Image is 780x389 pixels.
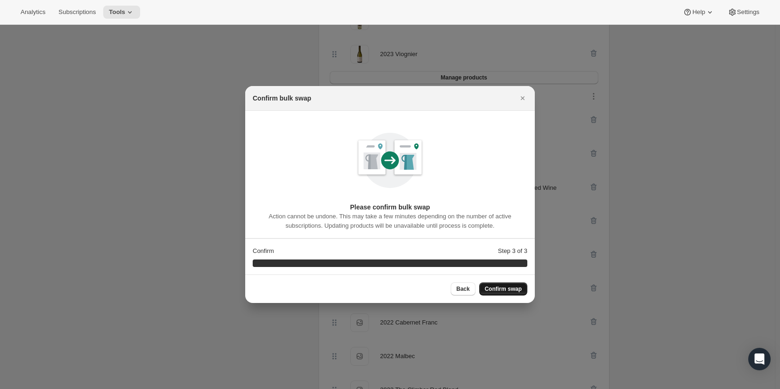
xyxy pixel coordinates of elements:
[485,285,522,293] span: Confirm swap
[269,213,511,229] span: Action cannot be undone. This may take a few minutes depending on the number of active subscripti...
[253,202,527,212] h3: Please confirm bulk swap
[103,6,140,19] button: Tools
[722,6,765,19] button: Settings
[253,246,274,256] p: Confirm
[21,8,45,16] span: Analytics
[58,8,96,16] span: Subscriptions
[737,8,759,16] span: Settings
[15,6,51,19] button: Analytics
[516,92,529,105] button: Close
[53,6,101,19] button: Subscriptions
[748,348,771,370] div: Open Intercom Messenger
[479,282,527,295] button: Confirm swap
[253,94,311,103] h2: Confirm bulk swap
[677,6,720,19] button: Help
[692,8,705,16] span: Help
[456,285,470,293] span: Back
[109,8,125,16] span: Tools
[498,246,527,256] p: Step 3 of 3
[451,282,475,295] button: Back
